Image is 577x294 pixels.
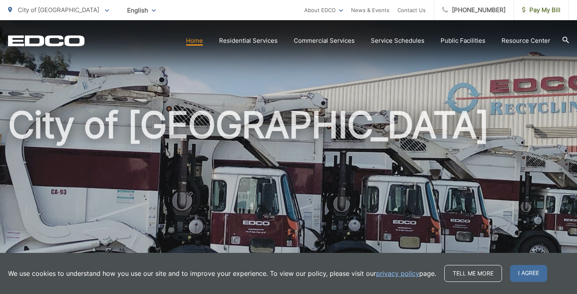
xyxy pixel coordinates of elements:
[294,36,355,46] a: Commercial Services
[8,269,436,278] p: We use cookies to understand how you use our site and to improve your experience. To view our pol...
[441,36,485,46] a: Public Facilities
[219,36,278,46] a: Residential Services
[121,3,162,17] span: English
[376,269,419,278] a: privacy policy
[351,5,389,15] a: News & Events
[371,36,424,46] a: Service Schedules
[510,265,547,282] span: I agree
[444,265,502,282] a: Tell me more
[502,36,550,46] a: Resource Center
[522,5,560,15] span: Pay My Bill
[304,5,343,15] a: About EDCO
[8,35,85,46] a: EDCD logo. Return to the homepage.
[186,36,203,46] a: Home
[18,6,99,14] span: City of [GEOGRAPHIC_DATA]
[397,5,426,15] a: Contact Us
